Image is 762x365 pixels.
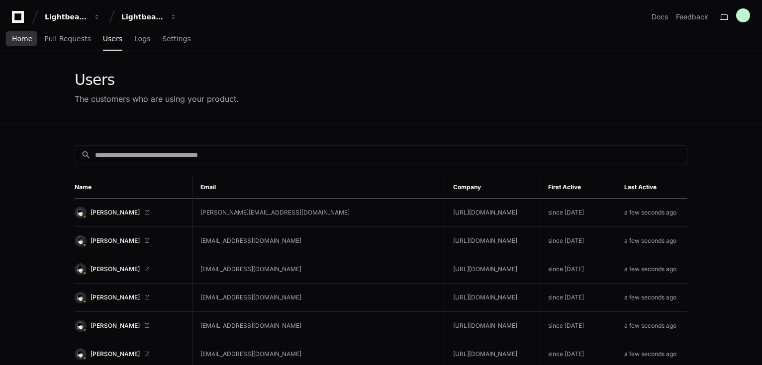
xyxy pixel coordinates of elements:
td: a few seconds ago [616,284,687,312]
img: 5.svg [76,236,85,245]
span: [PERSON_NAME] [91,237,140,245]
a: Settings [162,28,190,51]
a: [PERSON_NAME] [75,263,184,275]
span: Home [12,36,32,42]
button: Lightbeam Health Solutions [117,8,181,26]
a: [PERSON_NAME] [75,348,184,360]
img: 1.svg [76,349,85,359]
img: 1.svg [76,264,85,274]
span: Settings [162,36,190,42]
td: [URL][DOMAIN_NAME] [445,284,540,312]
td: since [DATE] [540,312,616,340]
td: a few seconds ago [616,227,687,255]
a: Logs [134,28,150,51]
span: [PERSON_NAME] [91,350,140,358]
td: [URL][DOMAIN_NAME] [445,255,540,284]
a: Home [12,28,32,51]
td: since [DATE] [540,255,616,284]
span: Users [103,36,122,42]
th: First Active [540,176,616,199]
span: [PERSON_NAME] [91,293,140,301]
td: [EMAIL_ADDRESS][DOMAIN_NAME] [192,227,445,255]
a: Users [103,28,122,51]
td: [URL][DOMAIN_NAME] [445,199,540,227]
a: [PERSON_NAME] [75,235,184,247]
td: [PERSON_NAME][EMAIL_ADDRESS][DOMAIN_NAME] [192,199,445,227]
td: [EMAIL_ADDRESS][DOMAIN_NAME] [192,284,445,312]
span: [PERSON_NAME] [91,265,140,273]
td: since [DATE] [540,284,616,312]
mat-icon: search [81,150,91,160]
td: [URL][DOMAIN_NAME] [445,227,540,255]
td: [URL][DOMAIN_NAME] [445,312,540,340]
a: [PERSON_NAME] [75,320,184,332]
th: Last Active [616,176,687,199]
td: since [DATE] [540,199,616,227]
a: [PERSON_NAME] [75,207,184,219]
span: Pull Requests [44,36,91,42]
td: since [DATE] [540,227,616,255]
div: Lightbeam Health Solutions [121,12,164,22]
th: Email [192,176,445,199]
a: [PERSON_NAME] [75,292,184,303]
a: Docs [652,12,668,22]
button: Feedback [676,12,708,22]
div: The customers who are using your product. [75,93,239,105]
span: [PERSON_NAME] [91,322,140,330]
div: Lightbeam Health [45,12,88,22]
div: Users [75,71,239,89]
td: a few seconds ago [616,199,687,227]
td: [EMAIL_ADDRESS][DOMAIN_NAME] [192,255,445,284]
a: Pull Requests [44,28,91,51]
td: [EMAIL_ADDRESS][DOMAIN_NAME] [192,312,445,340]
td: a few seconds ago [616,312,687,340]
img: 1.svg [76,321,85,330]
th: Company [445,176,540,199]
th: Name [75,176,192,199]
button: Lightbeam Health [41,8,104,26]
img: 1.svg [76,208,85,217]
span: Logs [134,36,150,42]
span: [PERSON_NAME] [91,209,140,217]
td: a few seconds ago [616,255,687,284]
img: 1.svg [76,292,85,302]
